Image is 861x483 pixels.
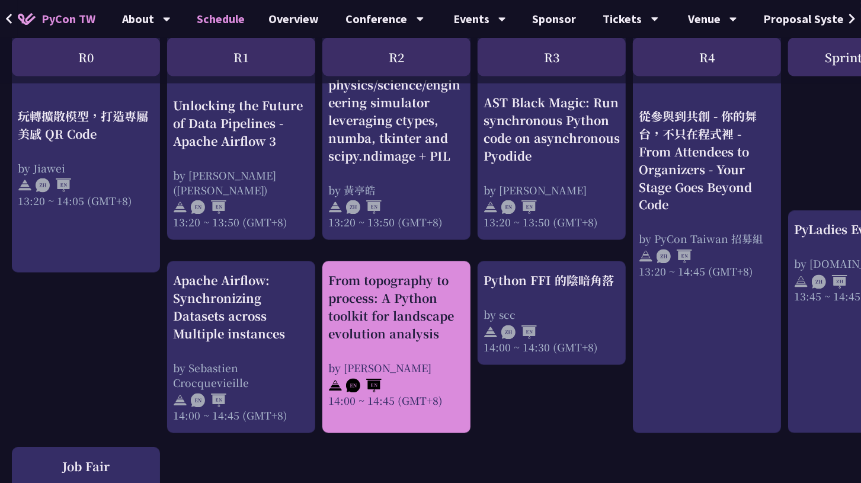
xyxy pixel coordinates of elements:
div: From topography to process: A Python toolkit for landscape evolution analysis [328,272,465,343]
img: ZHEN.371966e.svg [346,200,382,215]
img: svg+xml;base64,PHN2ZyB4bWxucz0iaHR0cDovL3d3dy53My5vcmcvMjAwMC9zdmciIHdpZHRoPSIyNCIgaGVpZ2h0PSIyNC... [328,200,343,215]
img: ZHEN.371966e.svg [657,250,692,264]
a: AST Black Magic: Run synchronous Python code on asynchronous Pyodide by [PERSON_NAME] 13:20 ~ 13:... [484,40,620,230]
a: Apache Airflow: Synchronizing Datasets across Multiple instances by Sebastien Crocquevieille 14:0... [173,272,309,423]
img: ENEN.5a408d1.svg [346,379,382,393]
div: 玩轉擴散模型，打造專屬美感 QR Code [18,107,154,142]
a: 玩轉擴散模型，打造專屬美感 QR Code by Jiawei 13:20 ~ 14:05 (GMT+8) [18,40,154,263]
div: Apache Airflow: Synchronizing Datasets across Multiple instances [173,272,309,343]
a: Unlocking the Future of Data Pipelines - Apache Airflow 3 by [PERSON_NAME] ([PERSON_NAME]) 13:20 ... [173,40,309,230]
div: 13:20 ~ 13:50 (GMT+8) [484,215,620,230]
a: From topography to process: A Python toolkit for landscape evolution analysis by [PERSON_NAME] 14... [328,272,465,423]
a: 從參與到共創 - 你的舞台，不只在程式裡 - From Attendees to Organizers - Your Stage Goes Beyond Code by PyCon Taiwan... [639,40,775,423]
a: PyCon TW [6,4,107,34]
img: svg+xml;base64,PHN2ZyB4bWxucz0iaHR0cDovL3d3dy53My5vcmcvMjAwMC9zdmciIHdpZHRoPSIyNCIgaGVpZ2h0PSIyNC... [173,200,187,215]
div: by [PERSON_NAME] [484,183,620,197]
div: How to write an easy to use, interactive physics/science/engineering simulator leveraging ctypes,... [328,40,465,165]
div: 14:00 ~ 14:30 (GMT+8) [484,340,620,355]
img: svg+xml;base64,PHN2ZyB4bWxucz0iaHR0cDovL3d3dy53My5vcmcvMjAwMC9zdmciIHdpZHRoPSIyNCIgaGVpZ2h0PSIyNC... [328,379,343,393]
div: by [PERSON_NAME] [328,361,465,376]
img: ENEN.5a408d1.svg [191,394,226,408]
div: 14:00 ~ 14:45 (GMT+8) [173,408,309,423]
div: 13:20 ~ 13:50 (GMT+8) [173,215,309,230]
div: 13:20 ~ 14:45 (GMT+8) [639,264,775,279]
div: by 黃亭皓 [328,183,465,197]
img: ENEN.5a408d1.svg [501,200,537,215]
div: by Jiawei [18,160,154,175]
div: Python FFI 的陰暗角落 [484,272,620,290]
div: Job Fair [18,458,154,476]
img: ZHEN.371966e.svg [36,178,71,193]
div: R2 [322,38,470,76]
a: Python FFI 的陰暗角落 by scc 14:00 ~ 14:30 (GMT+8) [484,272,620,355]
img: Home icon of PyCon TW 2025 [18,13,36,25]
div: 14:00 ~ 14:45 (GMT+8) [328,394,465,408]
div: AST Black Magic: Run synchronous Python code on asynchronous Pyodide [484,94,620,165]
img: svg+xml;base64,PHN2ZyB4bWxucz0iaHR0cDovL3d3dy53My5vcmcvMjAwMC9zdmciIHdpZHRoPSIyNCIgaGVpZ2h0PSIyNC... [18,178,32,193]
img: svg+xml;base64,PHN2ZyB4bWxucz0iaHR0cDovL3d3dy53My5vcmcvMjAwMC9zdmciIHdpZHRoPSIyNCIgaGVpZ2h0PSIyNC... [173,394,187,408]
img: svg+xml;base64,PHN2ZyB4bWxucz0iaHR0cDovL3d3dy53My5vcmcvMjAwMC9zdmciIHdpZHRoPSIyNCIgaGVpZ2h0PSIyNC... [484,200,498,215]
img: ENEN.5a408d1.svg [191,200,226,215]
a: How to write an easy to use, interactive physics/science/engineering simulator leveraging ctypes,... [328,40,465,230]
img: svg+xml;base64,PHN2ZyB4bWxucz0iaHR0cDovL3d3dy53My5vcmcvMjAwMC9zdmciIHdpZHRoPSIyNCIgaGVpZ2h0PSIyNC... [484,325,498,340]
img: ZHEN.371966e.svg [501,325,537,340]
div: R4 [633,38,781,76]
div: R0 [12,38,160,76]
div: by scc [484,308,620,322]
img: ZHZH.38617ef.svg [812,275,847,289]
div: 從參與到共創 - 你的舞台，不只在程式裡 - From Attendees to Organizers - Your Stage Goes Beyond Code [639,107,775,213]
span: PyCon TW [41,10,95,28]
div: 13:20 ~ 13:50 (GMT+8) [328,215,465,230]
div: Unlocking the Future of Data Pipelines - Apache Airflow 3 [173,97,309,150]
div: R3 [478,38,626,76]
div: by Sebastien Crocquevieille [173,361,309,391]
div: by PyCon Taiwan 招募組 [639,231,775,246]
img: svg+xml;base64,PHN2ZyB4bWxucz0iaHR0cDovL3d3dy53My5vcmcvMjAwMC9zdmciIHdpZHRoPSIyNCIgaGVpZ2h0PSIyNC... [639,250,653,264]
div: R1 [167,38,315,76]
img: svg+xml;base64,PHN2ZyB4bWxucz0iaHR0cDovL3d3dy53My5vcmcvMjAwMC9zdmciIHdpZHRoPSIyNCIgaGVpZ2h0PSIyNC... [794,275,808,289]
div: 13:20 ~ 14:05 (GMT+8) [18,193,154,207]
div: by [PERSON_NAME] ([PERSON_NAME]) [173,168,309,197]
